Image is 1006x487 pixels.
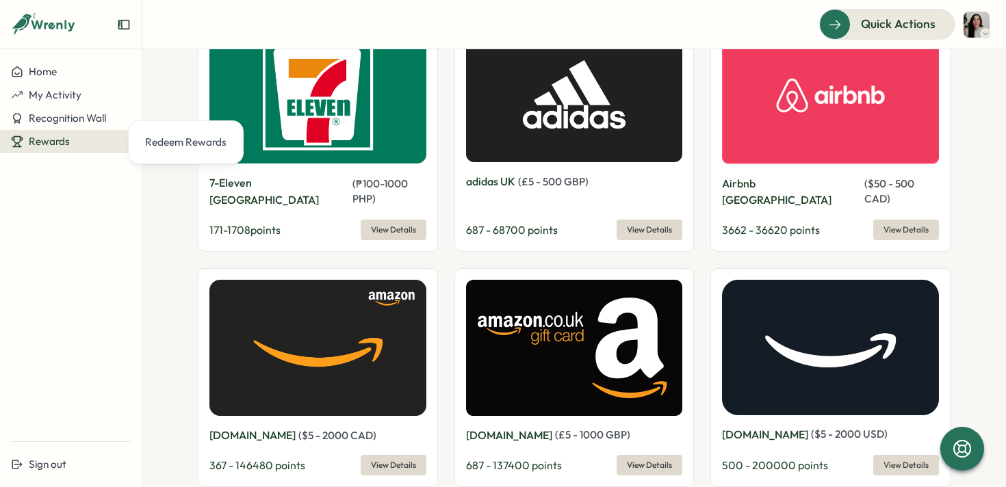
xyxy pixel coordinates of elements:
[617,455,682,475] button: View Details
[722,458,828,472] span: 500 - 200000 points
[466,427,552,444] p: [DOMAIN_NAME]
[29,458,66,471] span: Sign out
[884,220,929,239] span: View Details
[819,9,955,39] button: Quick Actions
[518,175,589,188] span: ( £ 5 - 500 GBP )
[627,456,672,475] span: View Details
[209,223,281,237] span: 171 - 1708 points
[209,27,426,163] img: 7-Eleven Philippines
[209,174,350,209] p: 7-Eleven [GEOGRAPHIC_DATA]
[209,280,426,416] img: Amazon.ca
[466,173,515,190] p: adidas UK
[466,458,562,472] span: 687 - 137400 points
[722,426,808,443] p: [DOMAIN_NAME]
[209,458,305,472] span: 367 - 146480 points
[466,27,683,162] img: adidas UK
[466,280,683,415] img: Amazon.co.uk
[117,18,131,31] button: Expand sidebar
[873,220,939,240] button: View Details
[145,135,227,150] div: Redeem Rewards
[29,65,57,78] span: Home
[361,220,426,240] button: View Details
[29,135,70,148] span: Rewards
[884,456,929,475] span: View Details
[209,427,296,444] p: [DOMAIN_NAME]
[466,223,558,237] span: 687 - 68700 points
[361,455,426,475] button: View Details
[29,111,106,124] span: Recognition Wall
[722,223,820,237] span: 3662 - 36620 points
[873,455,939,475] button: View Details
[722,175,861,209] p: Airbnb [GEOGRAPHIC_DATA]
[861,15,936,33] span: Quick Actions
[864,177,914,205] span: ( $ 50 - 500 CAD )
[964,12,990,38] img: Olivia Gauthier
[627,220,672,239] span: View Details
[811,427,888,440] span: ( $ 5 - 2000 USD )
[617,220,682,240] button: View Details
[352,177,408,205] span: ( ₱ 100 - 1000 PHP )
[371,456,416,475] span: View Details
[29,88,81,101] span: My Activity
[722,27,939,164] img: Airbnb Canada
[555,428,630,441] span: ( £ 5 - 1000 GBP )
[298,429,376,442] span: ( $ 5 - 2000 CAD )
[371,220,416,239] span: View Details
[722,280,939,415] img: Amazon.com
[140,129,232,155] a: Redeem Rewards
